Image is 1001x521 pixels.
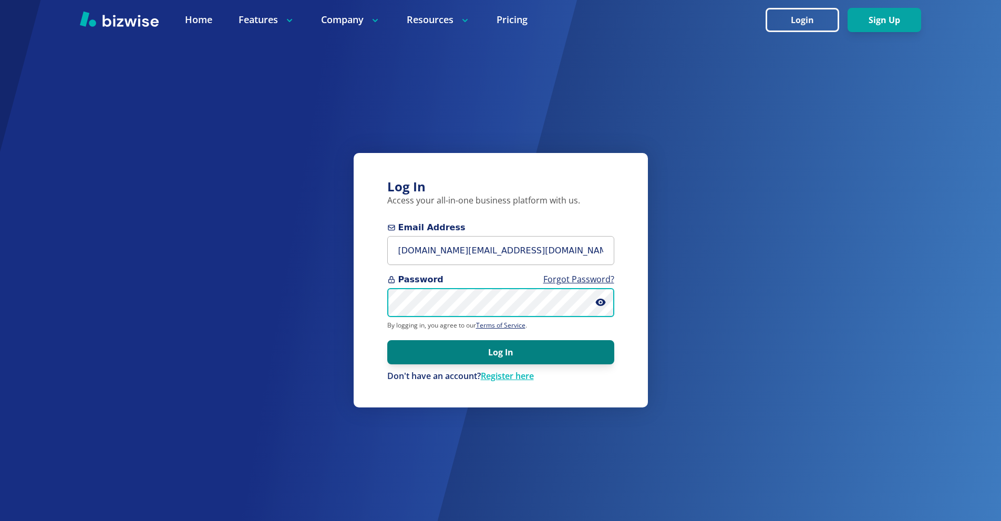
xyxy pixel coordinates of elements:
[848,8,921,32] button: Sign Up
[387,195,614,207] p: Access your all-in-one business platform with us.
[185,13,212,26] a: Home
[387,371,614,382] div: Don't have an account?Register here
[387,371,614,382] p: Don't have an account?
[387,236,614,265] input: you@example.com
[387,273,614,286] span: Password
[80,11,159,27] img: Bizwise Logo
[407,13,470,26] p: Resources
[481,370,534,382] a: Register here
[387,321,614,330] p: By logging in, you agree to our .
[476,321,525,330] a: Terms of Service
[321,13,380,26] p: Company
[848,15,921,25] a: Sign Up
[766,8,839,32] button: Login
[766,15,848,25] a: Login
[387,221,614,234] span: Email Address
[497,13,528,26] a: Pricing
[543,273,614,285] a: Forgot Password?
[387,178,614,196] h3: Log In
[387,340,614,364] button: Log In
[239,13,295,26] p: Features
